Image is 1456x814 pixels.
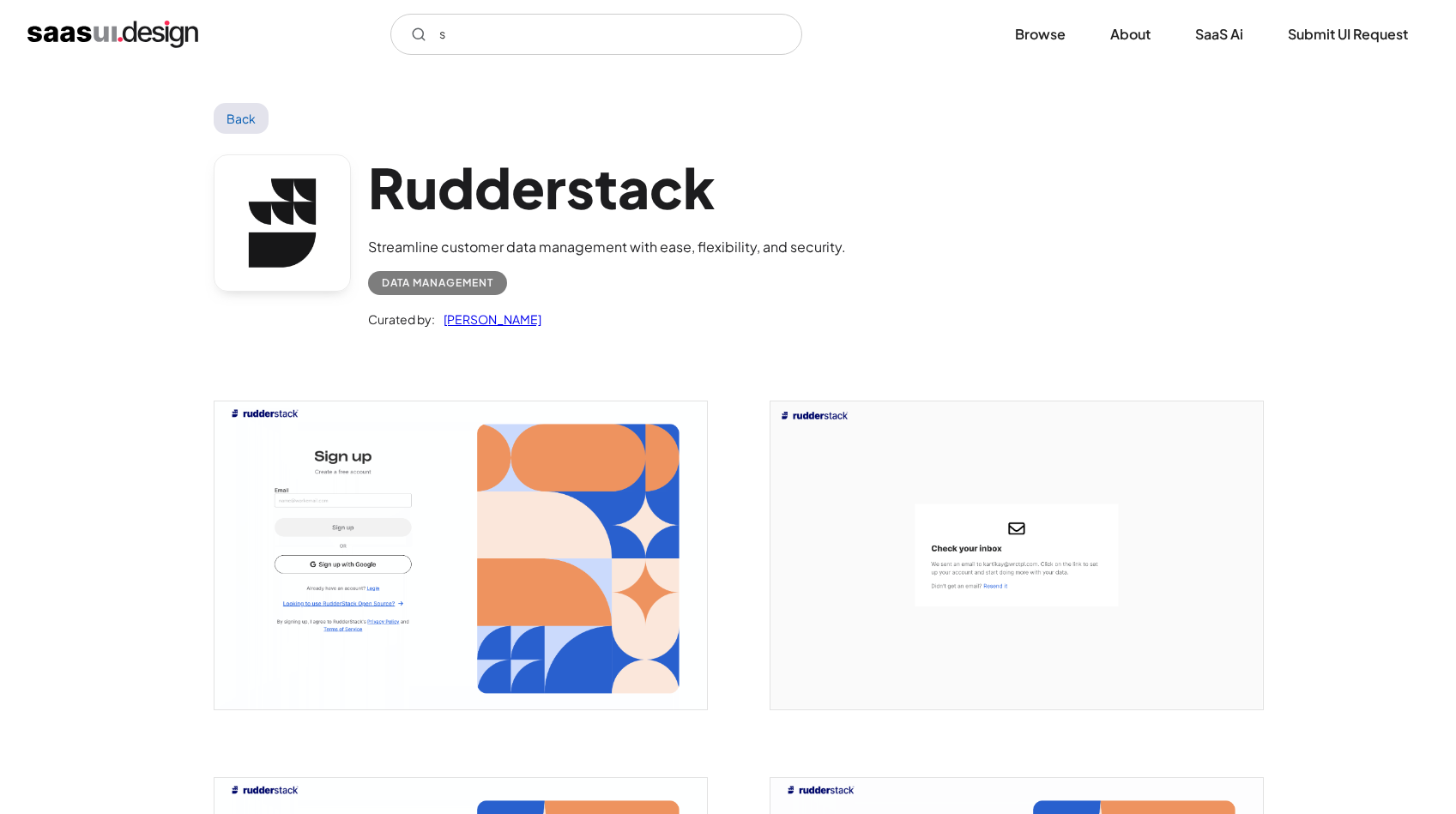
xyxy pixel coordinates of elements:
a: Browse [994,15,1086,53]
img: 644a0a0f11349714cc78ec47_Rudderstack%20Signup%20Screen.png [214,401,707,709]
a: open lightbox [770,401,1263,709]
a: [PERSON_NAME] [435,309,541,329]
img: 644a0a2120c8c31d41aa4f69_Rudderstack%20Checkmail%20Screen.png [770,401,1263,709]
a: home [27,21,198,48]
a: Submit UI Request [1267,15,1429,53]
a: About [1090,15,1171,53]
div: Streamline customer data management with ease, flexibility, and security. [368,237,846,257]
input: Search UI designs you're looking for... [390,14,802,55]
a: Back [214,103,269,134]
a: open lightbox [214,401,707,709]
a: SaaS Ai [1175,15,1264,53]
div: Data Management [382,273,493,293]
div: Curated by: [368,309,435,329]
form: Email Form [390,14,802,55]
h1: Rudderstack [368,154,846,220]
